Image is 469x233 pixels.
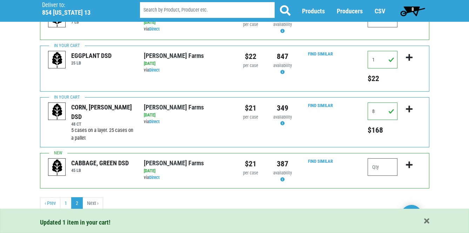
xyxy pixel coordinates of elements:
div: Availability may be subject to change. [272,114,293,127]
a: Direct [149,175,160,180]
span: 8 [411,6,414,12]
div: Availability may be subject to change. [272,62,293,76]
img: placeholder-variety-43d6402dacf2d531de610a020419775a.svg [48,159,66,176]
img: placeholder-variety-43d6402dacf2d531de610a020419775a.svg [48,51,66,69]
a: 8 [397,4,428,18]
a: previous [40,197,60,210]
p: Deliver to: [42,2,122,9]
span: availability [273,22,292,27]
div: EGGPLANT DSD [71,51,112,60]
a: CSV [375,7,385,15]
h6: 25 LB [71,60,112,66]
a: Find Similar [308,103,333,108]
img: placeholder-variety-43d6402dacf2d531de610a020419775a.svg [48,103,66,120]
span: 5 cases on a layer. 25 cases on a pallet [71,127,133,141]
div: Updated 1 item in your cart! [40,218,429,227]
div: [DATE] [144,19,229,26]
div: $21 [240,102,261,114]
div: 387 [272,158,293,169]
a: Producers [337,7,363,15]
div: [DATE] [144,112,229,119]
div: per case [240,170,261,177]
h6: 45 LB [71,168,129,173]
div: 349 [272,102,293,114]
input: Qty [368,51,397,68]
input: Qty [368,158,397,176]
nav: pager [40,197,429,210]
div: $21 [240,158,261,169]
div: via [144,119,229,125]
div: per case [240,21,261,28]
a: 2 [71,197,83,210]
span: availability [273,114,292,120]
h5: 854 [US_STATE] 13 [42,9,122,16]
a: Find Similar [308,159,333,164]
span: availability [273,63,292,68]
a: [PERSON_NAME] Farms [144,104,204,111]
a: Direct [149,26,160,32]
span: availability [273,170,292,175]
div: $22 [240,51,261,62]
div: CABBAGE, GREEN DSD [71,158,129,168]
div: via [144,26,229,33]
a: Direct [149,67,160,73]
h6: 48 CT [71,121,133,127]
div: 847 [272,51,293,62]
div: [DATE] [144,168,229,174]
h5: Total price [368,126,397,135]
input: Search by Product, Producer etc. [140,2,275,18]
a: Direct [149,119,160,124]
div: per case [240,62,261,69]
div: CORN, [PERSON_NAME] DSD [71,102,133,121]
div: via [144,67,229,74]
h6: 7 LB [71,19,131,25]
div: via [144,174,229,181]
a: 1 [60,197,72,210]
input: Qty [368,102,397,120]
a: Find Similar [308,51,333,56]
a: [PERSON_NAME] Farms [144,52,204,59]
a: [PERSON_NAME] Farms [144,159,204,167]
div: [DATE] [144,60,229,67]
div: per case [240,114,261,121]
h5: Total price [368,74,397,83]
a: Products [302,7,325,15]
